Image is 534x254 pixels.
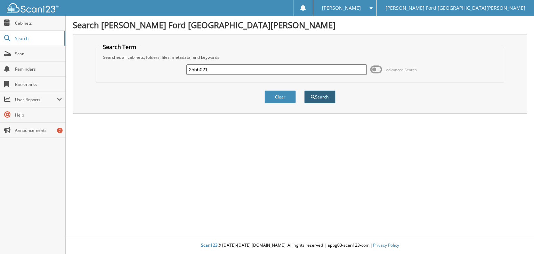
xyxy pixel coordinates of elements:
[386,6,525,10] span: [PERSON_NAME] Ford [GEOGRAPHIC_DATA][PERSON_NAME]
[73,19,527,31] h1: Search [PERSON_NAME] Ford [GEOGRAPHIC_DATA][PERSON_NAME]
[7,3,59,13] img: scan123-logo-white.svg
[15,51,62,57] span: Scan
[57,128,63,133] div: 7
[304,90,335,103] button: Search
[265,90,296,103] button: Clear
[15,112,62,118] span: Help
[15,20,62,26] span: Cabinets
[99,54,500,60] div: Searches all cabinets, folders, files, metadata, and keywords
[99,43,140,51] legend: Search Term
[15,35,61,41] span: Search
[15,66,62,72] span: Reminders
[373,242,399,248] a: Privacy Policy
[15,97,57,103] span: User Reports
[386,67,417,72] span: Advanced Search
[66,237,534,254] div: © [DATE]-[DATE] [DOMAIN_NAME]. All rights reserved | appg03-scan123-com |
[201,242,218,248] span: Scan123
[322,6,361,10] span: [PERSON_NAME]
[15,81,62,87] span: Bookmarks
[15,127,62,133] span: Announcements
